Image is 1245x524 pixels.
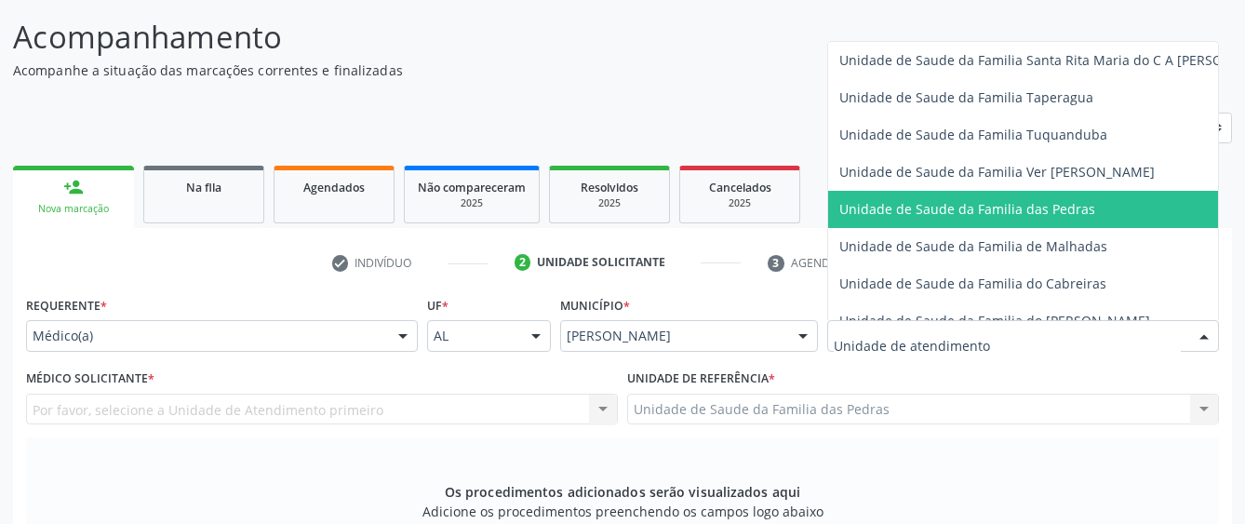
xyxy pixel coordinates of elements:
[560,291,630,320] label: Município
[418,180,526,195] span: Não compareceram
[693,196,786,210] div: 2025
[515,254,531,271] div: 2
[26,202,121,216] div: Nova marcação
[839,88,1093,106] span: Unidade de Saude da Familia Taperagua
[418,196,526,210] div: 2025
[567,327,780,345] span: [PERSON_NAME]
[427,291,448,320] label: UF
[839,312,1150,329] span: Unidade de Saude da Familia do [PERSON_NAME]
[709,180,771,195] span: Cancelados
[581,180,638,195] span: Resolvidos
[186,180,221,195] span: Na fila
[834,327,1181,364] input: Unidade de atendimento
[13,60,866,80] p: Acompanhe a situação das marcações correntes e finalizadas
[445,482,800,502] span: Os procedimentos adicionados serão visualizados aqui
[627,365,775,394] label: Unidade de referência
[63,177,84,197] div: person_add
[422,502,823,521] span: Adicione os procedimentos preenchendo os campos logo abaixo
[26,365,154,394] label: Médico Solicitante
[13,14,866,60] p: Acompanhamento
[839,163,1155,181] span: Unidade de Saude da Familia Ver [PERSON_NAME]
[537,254,665,271] div: Unidade solicitante
[563,196,656,210] div: 2025
[839,237,1107,255] span: Unidade de Saude da Familia de Malhadas
[839,126,1107,143] span: Unidade de Saude da Familia Tuquanduba
[434,327,514,345] span: AL
[839,275,1106,292] span: Unidade de Saude da Familia do Cabreiras
[303,180,365,195] span: Agendados
[26,291,107,320] label: Requerente
[839,200,1095,218] span: Unidade de Saude da Familia das Pedras
[33,327,380,345] span: Médico(a)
